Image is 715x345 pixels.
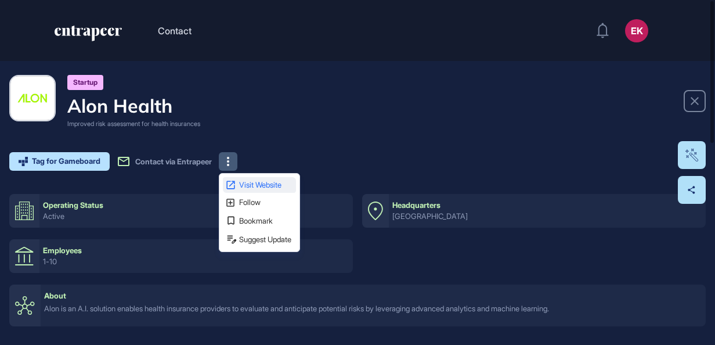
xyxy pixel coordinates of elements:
button: EK [625,19,648,42]
button: Suggest Update [223,231,296,248]
div: active [43,212,349,221]
div: Improved risk assessment for health insurances [67,119,200,129]
h4: Alon Health [67,95,200,117]
div: [GEOGRAPHIC_DATA] [392,212,702,221]
img: Alon Health-logo [11,81,54,115]
div: Startup [67,75,103,90]
span: Follow [239,199,294,206]
span: Tag for Gameboard [32,157,100,165]
div: About [44,292,66,300]
button: Contact [158,23,192,38]
div: Headquarters [392,201,440,210]
div: Alon is an A.I. solution enables health insurance providers to evaluate and anticipate potential ... [44,303,702,315]
button: Follow [223,195,296,211]
button: Bookmark [223,213,296,229]
a: Visit Website [223,177,296,193]
span: Suggest Update [239,236,294,243]
button: Contact via Entrapeer [117,152,212,171]
div: Employees [43,246,82,255]
div: Operating Status [43,201,103,210]
span: Bookmark [239,217,294,225]
a: entrapeer-logo [53,26,123,45]
div: 1-10 [43,257,349,266]
span: Contact via Entrapeer [135,157,212,166]
span: Visit Website [239,181,294,189]
button: Visit WebsiteFollowBookmarkSuggest Update [219,152,237,171]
